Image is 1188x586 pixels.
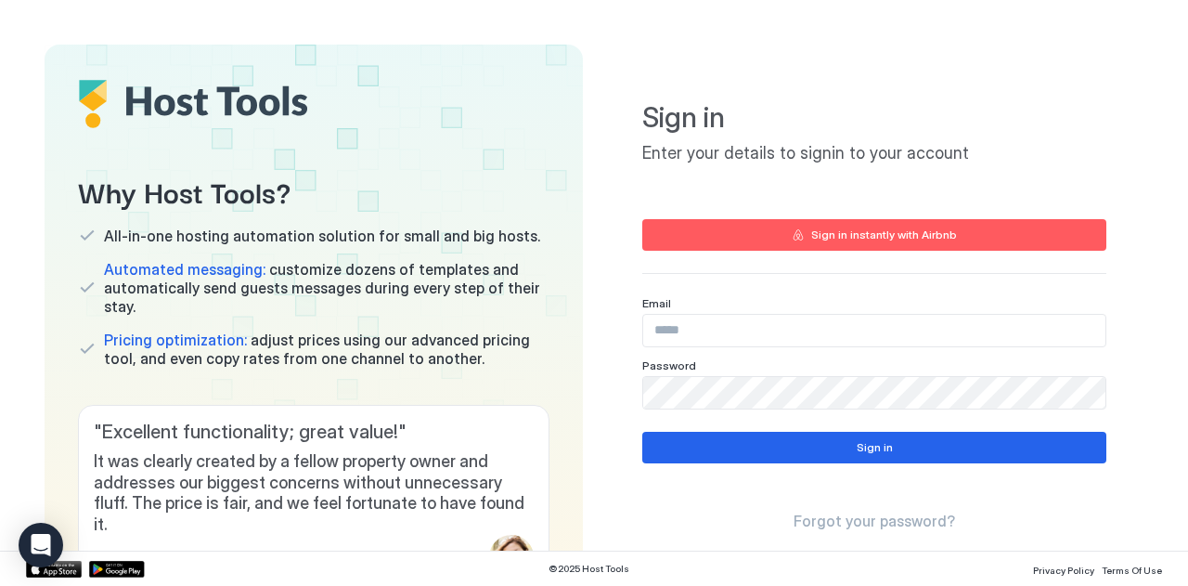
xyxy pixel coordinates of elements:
span: customize dozens of templates and automatically send guests messages during every step of their s... [104,260,549,316]
span: All-in-one hosting automation solution for small and big hosts. [104,227,540,245]
span: Email [642,296,671,310]
a: App Store [26,561,82,578]
button: Sign in [642,432,1106,463]
span: Enter your details to signin to your account [642,143,1106,164]
span: " Excellent functionality; great value! " [94,421,534,444]
span: Pricing optimization: [104,331,247,349]
span: Password [642,358,696,372]
span: Sign in [642,100,1106,136]
a: Google Play Store [89,561,145,578]
div: profile [489,535,534,579]
span: It was clearly created by a fellow property owner and addresses our biggest concerns without unne... [94,451,534,535]
input: Input Field [643,315,1105,346]
span: Why Host Tools? [78,170,549,212]
span: Terms Of Use [1102,565,1162,576]
a: Forgot your password? [794,512,955,531]
a: Terms Of Use [1102,559,1162,579]
span: Privacy Policy [1033,565,1094,576]
div: Open Intercom Messenger [19,523,63,567]
span: adjust prices using our advanced pricing tool, and even copy rates from one channel to another. [104,331,549,368]
button: Sign in instantly with Airbnb [642,219,1106,251]
input: Input Field [643,377,1105,409]
span: Forgot your password? [794,512,955,530]
span: Automated messaging: [104,260,265,279]
div: Sign in [857,439,893,456]
a: Privacy Policy [1033,559,1094,579]
span: © 2025 Host Tools [549,563,629,575]
div: Sign in instantly with Airbnb [811,227,957,243]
